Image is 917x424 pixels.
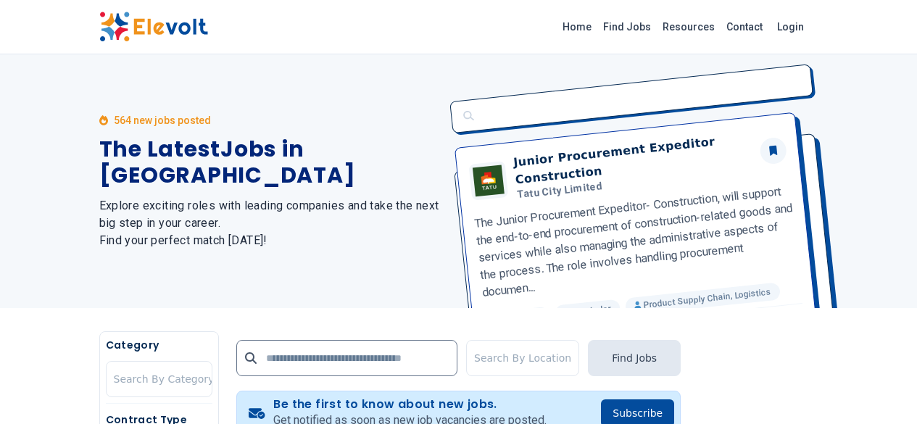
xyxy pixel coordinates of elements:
[99,197,441,249] h2: Explore exciting roles with leading companies and take the next big step in your career. Find you...
[99,12,208,42] img: Elevolt
[768,12,813,41] a: Login
[588,340,681,376] button: Find Jobs
[721,15,768,38] a: Contact
[99,136,441,188] h1: The Latest Jobs in [GEOGRAPHIC_DATA]
[114,113,211,128] p: 564 new jobs posted
[657,15,721,38] a: Resources
[273,397,547,412] h4: Be the first to know about new jobs.
[597,15,657,38] a: Find Jobs
[557,15,597,38] a: Home
[106,338,212,352] h5: Category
